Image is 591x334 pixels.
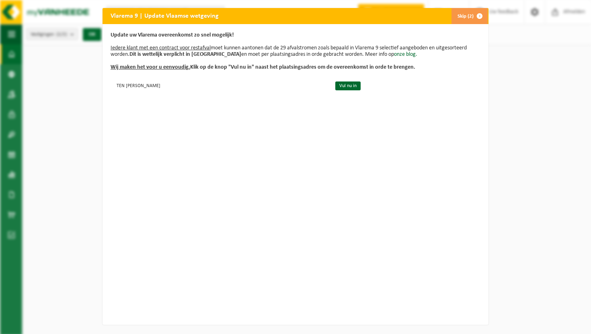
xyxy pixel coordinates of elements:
[111,64,415,70] b: Klik op de knop "Vul nu in" naast het plaatsingsadres om de overeenkomst in orde te brengen.
[111,32,480,71] p: moet kunnen aantonen dat de 29 afvalstromen zoals bepaald in Vlarema 9 selectief aangeboden en ui...
[335,81,361,90] a: Vul nu in
[111,45,211,51] u: Iedere klant met een contract voor restafval
[111,64,190,70] u: Wij maken het voor u eenvoudig.
[111,32,234,38] b: Update uw Vlarema overeenkomst zo snel mogelijk!
[394,51,417,57] a: onze blog.
[111,79,328,92] td: TEN [PERSON_NAME]
[451,8,488,24] button: Skip (2)
[103,8,227,23] h2: Vlarema 9 | Update Vlaamse wetgeving
[129,51,241,57] b: Dit is wettelijk verplicht in [GEOGRAPHIC_DATA]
